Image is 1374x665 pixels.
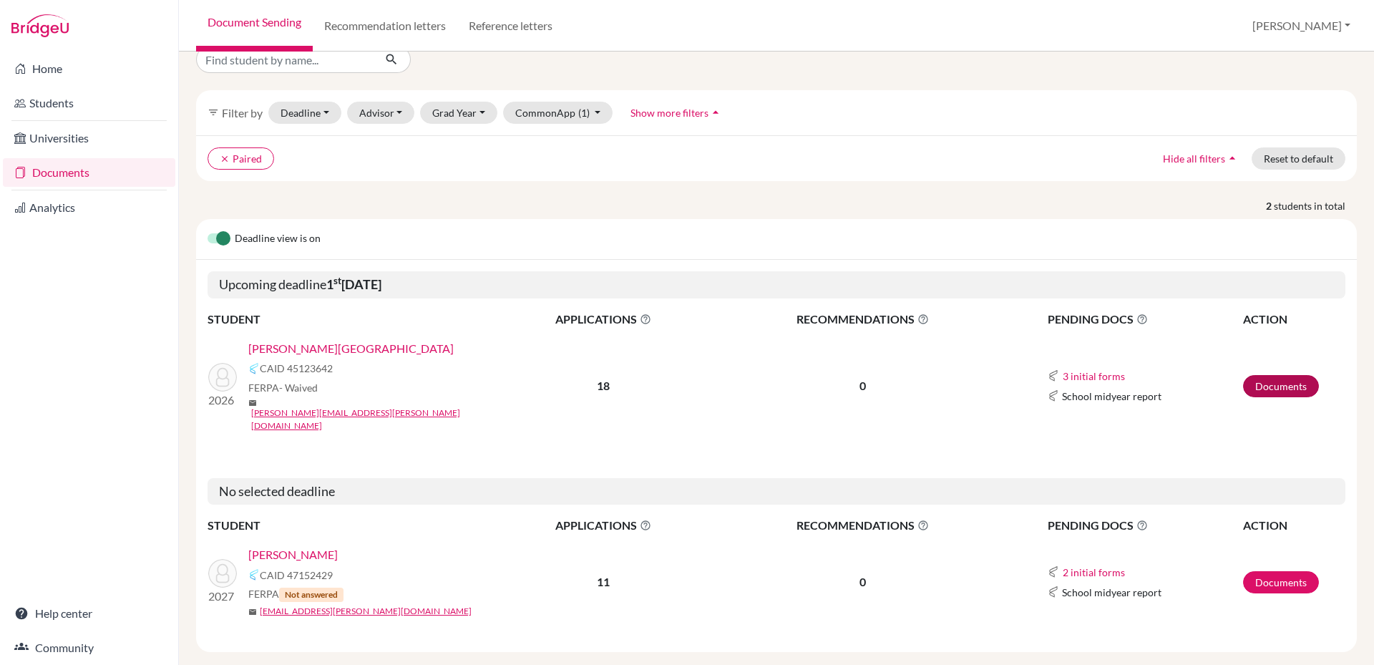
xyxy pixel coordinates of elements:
[248,586,343,602] span: FERPA
[597,379,610,392] b: 18
[1243,571,1319,593] a: Documents
[208,363,237,392] img: Stiller, Charlotte
[279,588,343,602] span: Not answered
[1062,389,1161,404] span: School midyear report
[1266,198,1274,213] strong: 2
[208,107,219,118] i: filter_list
[279,382,318,394] span: - Waived
[208,559,237,588] img: Peloquin, Max
[597,575,610,588] b: 11
[1242,516,1345,535] th: ACTION
[1048,566,1059,578] img: Common App logo
[618,102,735,124] button: Show more filtersarrow_drop_up
[208,147,274,170] button: clearPaired
[326,276,381,292] b: 1 [DATE]
[208,392,237,409] p: 2026
[222,106,263,120] span: Filter by
[208,588,237,605] p: 2027
[196,46,374,73] input: Find student by name...
[3,193,175,222] a: Analytics
[630,107,708,119] span: Show more filters
[1048,517,1242,534] span: PENDING DOCS
[1062,564,1126,581] button: 2 initial forms
[235,230,321,248] span: Deadline view is on
[347,102,415,124] button: Advisor
[1048,586,1059,598] img: Common App logo
[248,399,257,407] span: mail
[1252,147,1345,170] button: Reset to default
[503,102,613,124] button: CommonApp(1)
[248,569,260,581] img: Common App logo
[208,271,1345,298] h5: Upcoming deadline
[248,363,260,374] img: Common App logo
[3,124,175,152] a: Universities
[220,154,230,164] i: clear
[1048,311,1242,328] span: PENDING DOCS
[3,599,175,628] a: Help center
[248,340,454,357] a: [PERSON_NAME][GEOGRAPHIC_DATA]
[248,380,318,395] span: FERPA
[260,568,333,583] span: CAID 47152429
[333,275,341,286] sup: st
[268,102,341,124] button: Deadline
[1246,12,1357,39] button: [PERSON_NAME]
[1062,585,1161,600] span: School midyear report
[208,478,1345,505] h5: No selected deadline
[713,311,1013,328] span: RECOMMENDATIONS
[1243,375,1319,397] a: Documents
[1048,370,1059,382] img: Common App logo
[1274,198,1357,213] span: students in total
[1242,310,1345,329] th: ACTION
[3,158,175,187] a: Documents
[3,54,175,83] a: Home
[208,310,494,329] th: STUDENT
[494,517,712,534] span: APPLICATIONS
[420,102,497,124] button: Grad Year
[1062,368,1126,384] button: 3 initial forms
[713,573,1013,591] p: 0
[713,377,1013,394] p: 0
[248,546,338,563] a: [PERSON_NAME]
[713,517,1013,534] span: RECOMMENDATIONS
[251,407,504,432] a: [PERSON_NAME][EMAIL_ADDRESS][PERSON_NAME][DOMAIN_NAME]
[708,105,723,120] i: arrow_drop_up
[1163,152,1225,165] span: Hide all filters
[3,634,175,662] a: Community
[1048,390,1059,402] img: Common App logo
[260,361,333,376] span: CAID 45123642
[260,605,472,618] a: [EMAIL_ADDRESS][PERSON_NAME][DOMAIN_NAME]
[3,89,175,117] a: Students
[1225,151,1239,165] i: arrow_drop_up
[494,311,712,328] span: APPLICATIONS
[11,14,69,37] img: Bridge-U
[578,107,590,119] span: (1)
[208,516,494,535] th: STUDENT
[248,608,257,616] span: mail
[1151,147,1252,170] button: Hide all filtersarrow_drop_up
